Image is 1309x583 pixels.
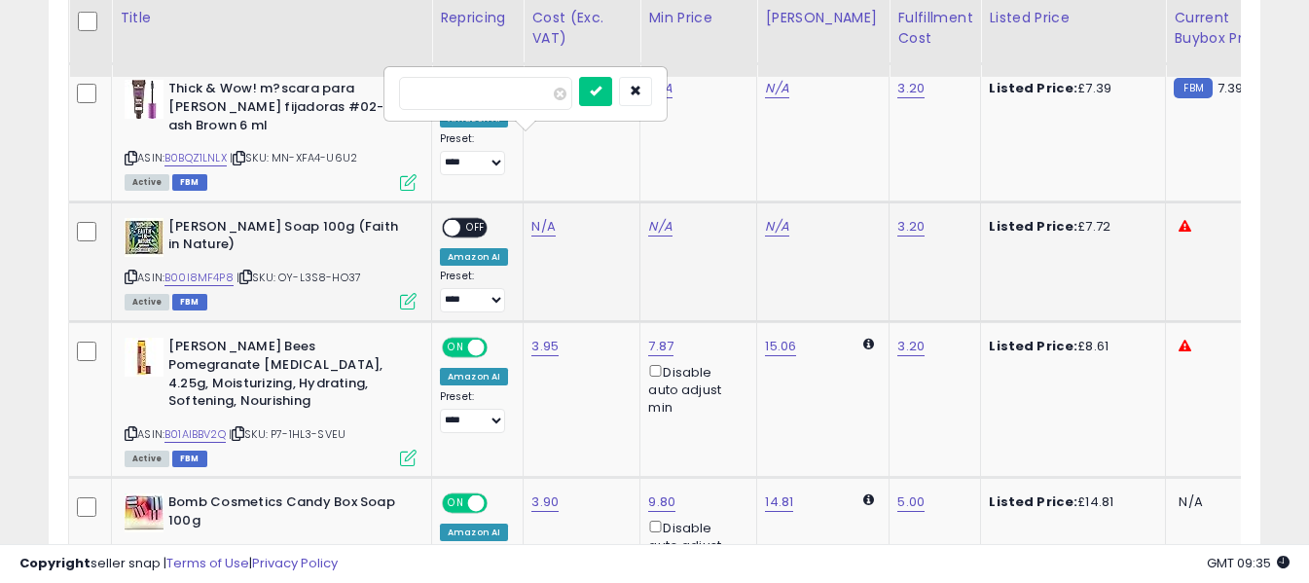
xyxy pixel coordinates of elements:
[485,340,516,356] span: OFF
[172,451,207,467] span: FBM
[648,361,742,418] div: Disable auto adjust min
[125,218,417,309] div: ASIN:
[765,492,793,512] a: 14.81
[897,79,925,98] a: 3.20
[19,555,338,573] div: seller snap | |
[172,174,207,191] span: FBM
[164,426,226,443] a: B01AIBBV2Q
[168,80,405,139] b: Thick & Wow! m?scara para [PERSON_NAME] fijadoras #02-ash Brown 6 ml
[989,217,1077,236] b: Listed Price:
[648,492,675,512] a: 9.80
[863,493,874,506] i: Calculated using Dynamic Max Price.
[989,492,1077,511] b: Listed Price:
[440,270,508,313] div: Preset:
[989,493,1150,511] div: £14.81
[125,493,164,532] img: 51zm1HQCElL._SL40_.jpg
[440,8,515,28] div: Repricing
[765,8,881,28] div: [PERSON_NAME]
[125,174,169,191] span: All listings currently available for purchase on Amazon
[230,150,357,165] span: | SKU: MN-XFA4-U6U2
[440,132,508,176] div: Preset:
[989,80,1150,97] div: £7.39
[863,338,874,350] i: Calculated using Dynamic Max Price.
[531,8,632,49] div: Cost (Exc. VAT)
[989,79,1077,97] b: Listed Price:
[1174,8,1274,49] div: Current Buybox Price
[172,294,207,310] span: FBM
[648,517,742,573] div: Disable auto adjust min
[440,524,508,541] div: Amazon AI
[897,492,925,512] a: 5.00
[1207,554,1290,572] span: 2025-09-18 09:35 GMT
[125,338,417,464] div: ASIN:
[19,554,91,572] strong: Copyright
[125,294,169,310] span: All listings currently available for purchase on Amazon
[125,80,417,188] div: ASIN:
[989,337,1077,355] b: Listed Price:
[1218,79,1244,97] span: 7.39
[164,270,234,286] a: B00I8MF4P8
[1179,492,1202,511] span: N/A
[989,338,1150,355] div: £8.61
[164,150,227,166] a: B0BQZ1LNLX
[897,337,925,356] a: 3.20
[168,493,405,534] b: Bomb Cosmetics Candy Box Soap 100g
[252,554,338,572] a: Privacy Policy
[897,8,972,49] div: Fulfillment Cost
[236,270,361,285] span: | SKU: OY-L3S8-HO37
[648,217,672,237] a: N/A
[648,8,748,28] div: Min Price
[531,337,559,356] a: 3.95
[125,338,164,377] img: 41u2eNkiNoL._SL40_.jpg
[125,451,169,467] span: All listings currently available for purchase on Amazon
[460,219,491,236] span: OFF
[531,217,555,237] a: N/A
[440,248,508,266] div: Amazon AI
[485,495,516,512] span: OFF
[444,495,468,512] span: ON
[440,390,508,434] div: Preset:
[648,337,673,356] a: 7.87
[897,217,925,237] a: 3.20
[989,218,1150,236] div: £7.72
[765,79,788,98] a: N/A
[168,338,405,415] b: [PERSON_NAME] Bees Pomegranate [MEDICAL_DATA], 4.25g, Moisturizing, Hydrating, Softening, Nourishing
[1174,78,1212,98] small: FBM
[125,218,164,257] img: 511YdccBVEL._SL40_.jpg
[166,554,249,572] a: Terms of Use
[765,337,796,356] a: 15.06
[125,80,164,119] img: 41HhiDl0VdL._SL40_.jpg
[229,426,345,442] span: | SKU: P7-1HL3-SVEU
[989,8,1157,28] div: Listed Price
[168,218,405,259] b: [PERSON_NAME] Soap 100g (Faith in Nature)
[765,217,788,237] a: N/A
[444,340,468,356] span: ON
[440,368,508,385] div: Amazon AI
[120,8,423,28] div: Title
[531,492,559,512] a: 3.90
